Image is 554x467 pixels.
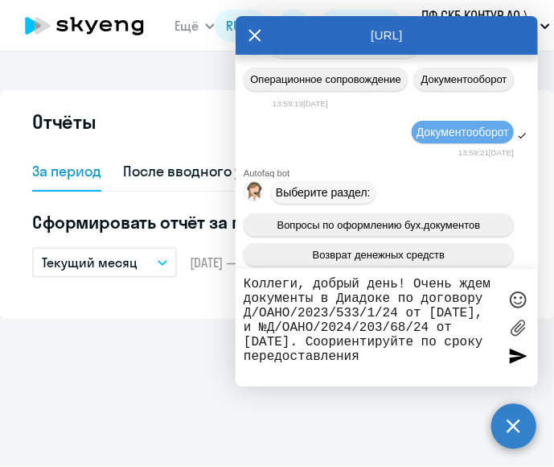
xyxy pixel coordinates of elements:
button: RU [215,10,268,42]
time: 13:59:19[DATE] [273,99,328,108]
div: За период [32,162,101,181]
span: Ещё [174,17,199,35]
span: Выберите раздел: [276,186,371,199]
button: Документооборот [414,68,514,91]
textarea: Коллеги, добрый день! Очень ждем документы в Диадоке по договору Д/OAHO/2023/533/1/24 от [DATE], ... [244,277,498,378]
button: Текущий месяц [32,247,177,278]
p: ПФ СКБ КОНТУР АО \ СКБ Контур, ПФ СКБ КОНТУР, АО [421,6,534,45]
span: Документооборот [417,126,509,138]
div: После вводного урока [124,162,275,181]
time: 13:59:21[DATE] [458,148,514,157]
span: Возврат денежных средств [313,249,445,261]
button: Операционное сопровождение [244,68,408,91]
h5: Сформировать отчёт за период [32,211,522,233]
button: Ещё [174,10,215,42]
img: bot avatar [244,182,265,205]
button: Балансbalance [319,10,404,42]
button: Возврат денежных средств [244,243,514,267]
span: [DATE] — [DATE] [190,254,275,271]
span: Документооборот [421,73,507,85]
span: RU [226,17,240,35]
div: Autofaq bot [244,168,538,178]
p: Текущий месяц [42,254,137,271]
span: Вопросы по оформлению бух.документов [277,219,481,231]
span: Операционное сопровождение [250,73,401,85]
button: Вопросы по оформлению бух.документов [244,213,514,237]
h2: Отчёты [32,110,96,134]
label: Лимит 10 файлов [506,316,530,340]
